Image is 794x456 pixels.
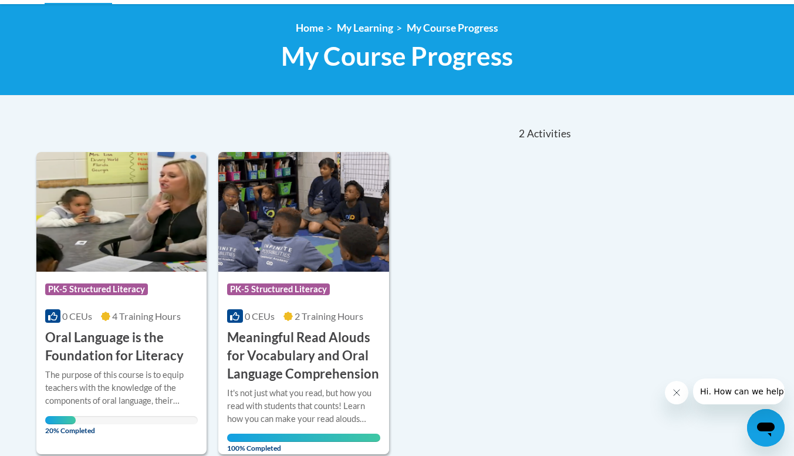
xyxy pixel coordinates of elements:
a: Home [296,22,323,34]
span: My Course Progress [281,40,513,72]
a: Course LogoPK-5 Structured Literacy0 CEUs2 Training Hours Meaningful Read Alouds for Vocabulary a... [218,152,389,454]
div: Your progress [45,416,76,424]
span: 2 [519,127,525,140]
span: PK-5 Structured Literacy [45,283,148,295]
h3: Oral Language is the Foundation for Literacy [45,329,198,365]
h3: Meaningful Read Alouds for Vocabulary and Oral Language Comprehension [227,329,380,383]
span: Hi. How can we help? [7,8,95,18]
span: 2 Training Hours [295,310,363,322]
span: PK-5 Structured Literacy [227,283,330,295]
span: 0 CEUs [245,310,275,322]
div: Your progress [227,434,380,442]
span: 0 CEUs [62,310,92,322]
span: Activities [527,127,571,140]
a: My Learning [337,22,393,34]
span: 20% Completed [45,416,76,435]
img: Course Logo [36,152,207,272]
iframe: Close message [665,381,688,404]
span: 100% Completed [227,434,380,452]
div: It's not just what you read, but how you read with students that counts! Learn how you can make y... [227,387,380,425]
span: 4 Training Hours [112,310,181,322]
a: Course LogoPK-5 Structured Literacy0 CEUs4 Training Hours Oral Language is the Foundation for Lit... [36,152,207,454]
div: The purpose of this course is to equip teachers with the knowledge of the components of oral lang... [45,369,198,407]
a: My Course Progress [407,22,498,34]
img: Course Logo [218,152,389,272]
iframe: Message from company [693,379,785,404]
iframe: Button to launch messaging window [747,409,785,447]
